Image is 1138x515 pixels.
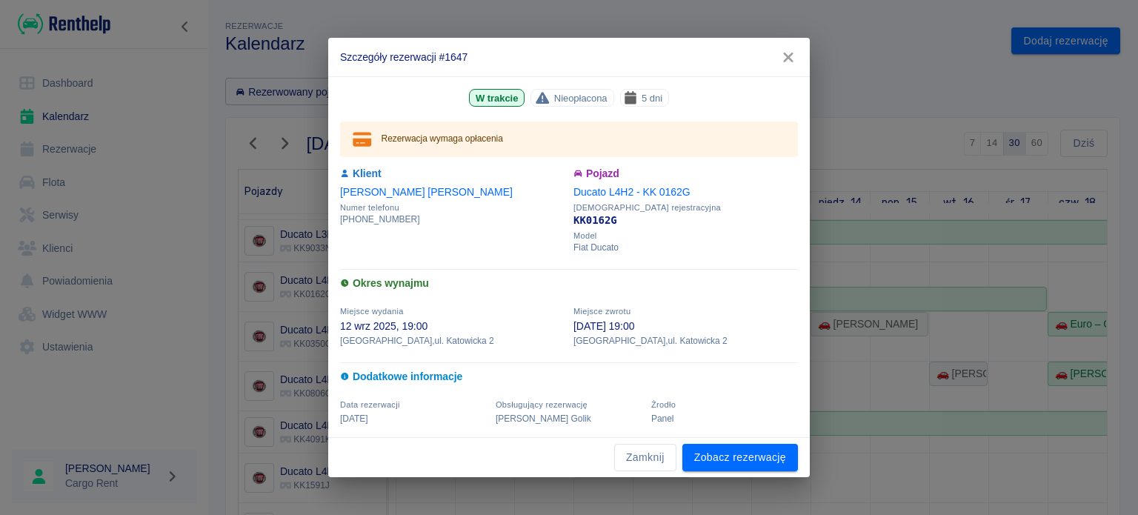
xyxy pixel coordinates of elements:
[340,203,565,213] span: Numer telefonu
[496,400,588,409] span: Obsługujący rezerwację
[340,319,565,334] p: 12 wrz 2025, 19:00
[573,186,691,198] a: Ducato L4H2 - KK 0162G
[496,412,642,425] p: [PERSON_NAME] Golik
[682,444,798,471] a: Zobacz rezerwację
[340,400,400,409] span: Data rezerwacji
[340,369,798,385] h6: Dodatkowe informacje
[573,166,798,182] h6: Pojazd
[340,334,565,348] p: [GEOGRAPHIC_DATA] , ul. Katowicka 2
[573,241,798,254] p: Fiat Ducato
[573,334,798,348] p: [GEOGRAPHIC_DATA] , ul. Katowicka 2
[340,307,404,316] span: Miejsce wydania
[340,412,487,425] p: [DATE]
[340,166,565,182] h6: Klient
[651,400,676,409] span: Żrodło
[573,307,630,316] span: Miejsce zwrotu
[340,186,513,198] a: [PERSON_NAME] [PERSON_NAME]
[548,90,613,106] span: Nieopłacona
[470,90,524,106] span: W trakcie
[573,231,798,241] span: Model
[328,38,810,76] h2: Szczegóły rezerwacji #1647
[651,412,798,425] p: Panel
[573,203,798,213] span: [DEMOGRAPHIC_DATA] rejestracyjna
[614,444,676,471] button: Zamknij
[636,90,668,106] span: 5 dni
[573,213,798,228] p: KK0162G
[573,319,798,334] p: [DATE] 19:00
[340,213,565,226] p: [PHONE_NUMBER]
[382,126,503,153] div: Rezerwacja wymaga opłacenia
[340,276,798,291] h6: Okres wynajmu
